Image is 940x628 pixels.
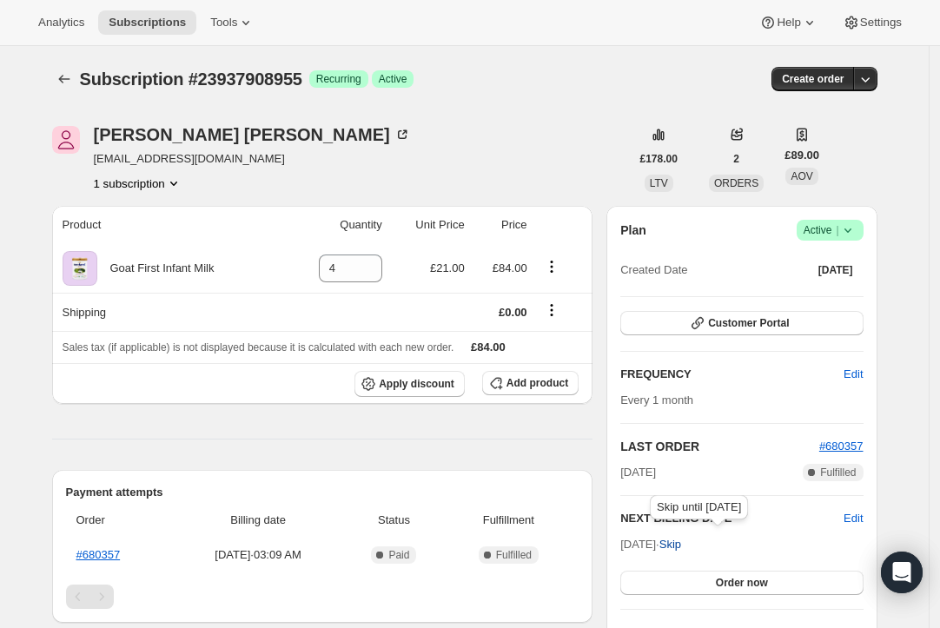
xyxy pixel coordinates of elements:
span: £89.00 [784,147,819,164]
span: Paid [388,548,409,562]
button: 2 [723,147,750,171]
button: Product actions [538,257,566,276]
button: Order now [620,571,863,595]
a: #680357 [76,548,121,561]
span: Analytics [38,16,84,30]
button: £178.00 [630,147,688,171]
span: Recurring [316,72,361,86]
button: Customer Portal [620,311,863,335]
th: Quantity [285,206,387,244]
th: Shipping [52,293,285,331]
span: Sales tax (if applicable) is not displayed because it is calculated with each new order. [63,341,454,354]
button: Add product [482,371,579,395]
button: Skip [649,531,692,559]
span: £21.00 [430,261,465,274]
span: £178.00 [640,152,678,166]
button: Analytics [28,10,95,35]
span: £84.00 [493,261,527,274]
span: Customer Portal [708,316,789,330]
span: Fulfilled [820,466,856,479]
button: Apply discount [354,371,465,397]
span: ORDERS [714,177,758,189]
th: Order [66,501,172,539]
span: Status [349,512,438,529]
span: Created Date [620,261,687,279]
span: Order now [716,576,768,590]
button: Product actions [94,175,182,192]
span: Emily Harris [52,126,80,154]
span: Create order [782,72,844,86]
h2: NEXT BILLING DATE [620,510,844,527]
span: Edit [844,366,863,383]
button: Tools [200,10,265,35]
span: [DATE] [818,263,853,277]
button: Edit [844,510,863,527]
span: Fulfilled [496,548,532,562]
h2: Plan [620,221,646,239]
span: Settings [860,16,902,30]
span: Fulfillment [449,512,569,529]
span: 2 [733,152,739,166]
h2: FREQUENCY [620,366,844,383]
button: Help [749,10,828,35]
button: #680357 [819,438,864,455]
th: Product [52,206,285,244]
th: Unit Price [387,206,470,244]
span: Active [379,72,407,86]
nav: Pagination [66,585,579,609]
span: Active [804,221,857,239]
span: | [836,223,838,237]
h2: LAST ORDER [620,438,819,455]
span: Subscriptions [109,16,186,30]
div: Open Intercom Messenger [881,552,923,593]
span: Subscription #23937908955 [80,69,302,89]
button: Subscriptions [52,67,76,91]
span: AOV [791,170,812,182]
button: Create order [771,67,854,91]
span: Every 1 month [620,393,693,407]
img: product img [63,251,97,286]
span: £0.00 [499,306,527,319]
button: Edit [833,360,873,388]
span: Tools [210,16,237,30]
th: Price [470,206,533,244]
button: [DATE] [808,258,864,282]
span: Add product [506,376,568,390]
button: Settings [832,10,912,35]
span: LTV [650,177,668,189]
span: [DATE] · [620,538,681,551]
span: £84.00 [471,340,506,354]
span: Help [777,16,800,30]
span: [EMAIL_ADDRESS][DOMAIN_NAME] [94,150,411,168]
button: Subscriptions [98,10,196,35]
div: Goat First Infant Milk [97,260,215,277]
span: Apply discount [379,377,454,391]
div: [PERSON_NAME] [PERSON_NAME] [94,126,411,143]
span: [DATE] [620,464,656,481]
h2: Payment attempts [66,484,579,501]
button: Shipping actions [538,301,566,320]
a: #680357 [819,440,864,453]
span: [DATE] · 03:09 AM [177,546,340,564]
span: Billing date [177,512,340,529]
span: Skip [659,536,681,553]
